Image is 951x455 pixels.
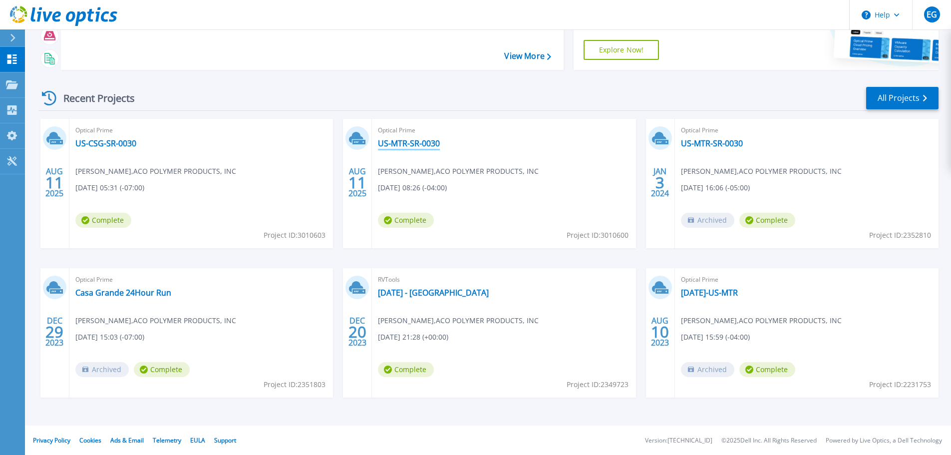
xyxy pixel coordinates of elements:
div: AUG 2023 [650,314,669,350]
span: Optical Prime [378,125,630,136]
div: DEC 2023 [45,314,64,350]
span: [DATE] 15:03 (-07:00) [75,332,144,343]
span: 3 [655,178,664,187]
span: Archived [75,362,129,377]
span: 20 [348,328,366,336]
span: [DATE] 16:06 (-05:00) [681,182,750,193]
span: [PERSON_NAME] , ACO POLYMER PRODUCTS, INC [681,166,842,177]
div: DEC 2023 [348,314,367,350]
span: Archived [681,213,734,228]
a: US-CSG-SR-0030 [75,138,136,148]
span: [DATE] 08:26 (-04:00) [378,182,447,193]
span: Complete [739,362,795,377]
a: Casa Grande 24Hour Run [75,288,171,298]
div: Recent Projects [38,86,148,110]
span: 10 [651,328,669,336]
a: US-MTR-SR-0030 [378,138,440,148]
span: [PERSON_NAME] , ACO POLYMER PRODUCTS, INC [378,315,539,326]
span: [PERSON_NAME] , ACO POLYMER PRODUCTS, INC [75,315,236,326]
a: Cookies [79,436,101,445]
span: Complete [378,362,434,377]
span: Complete [739,213,795,228]
span: [PERSON_NAME] , ACO POLYMER PRODUCTS, INC [378,166,539,177]
span: Optical Prime [681,125,933,136]
span: Project ID: 2231753 [869,379,931,390]
span: EG [927,10,937,18]
a: Telemetry [153,436,181,445]
span: [PERSON_NAME] , ACO POLYMER PRODUCTS, INC [75,166,236,177]
span: 11 [45,178,63,187]
a: [DATE] - [GEOGRAPHIC_DATA] [378,288,489,298]
span: RVTools [378,274,630,285]
span: Complete [378,213,434,228]
a: Explore Now! [584,40,659,60]
span: 29 [45,328,63,336]
span: 11 [348,178,366,187]
a: [DATE]-US-MTR [681,288,738,298]
a: EULA [190,436,205,445]
span: [DATE] 21:28 (+00:00) [378,332,448,343]
div: AUG 2025 [45,164,64,201]
a: US-MTR-SR-0030 [681,138,743,148]
div: JAN 2024 [650,164,669,201]
li: Powered by Live Optics, a Dell Technology [826,438,942,444]
a: Support [214,436,236,445]
span: Complete [75,213,131,228]
span: Optical Prime [75,274,327,285]
li: © 2025 Dell Inc. All Rights Reserved [721,438,817,444]
span: Optical Prime [75,125,327,136]
span: [PERSON_NAME] , ACO POLYMER PRODUCTS, INC [681,315,842,326]
span: Project ID: 3010603 [264,230,325,241]
span: Project ID: 2352810 [869,230,931,241]
span: [DATE] 05:31 (-07:00) [75,182,144,193]
li: Version: [TECHNICAL_ID] [645,438,712,444]
a: Ads & Email [110,436,144,445]
span: Optical Prime [681,274,933,285]
a: All Projects [866,87,939,109]
a: View More [504,51,551,61]
span: Project ID: 3010600 [567,230,629,241]
span: Archived [681,362,734,377]
span: Project ID: 2351803 [264,379,325,390]
span: Project ID: 2349723 [567,379,629,390]
span: Complete [134,362,190,377]
a: Privacy Policy [33,436,70,445]
span: [DATE] 15:59 (-04:00) [681,332,750,343]
div: AUG 2025 [348,164,367,201]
